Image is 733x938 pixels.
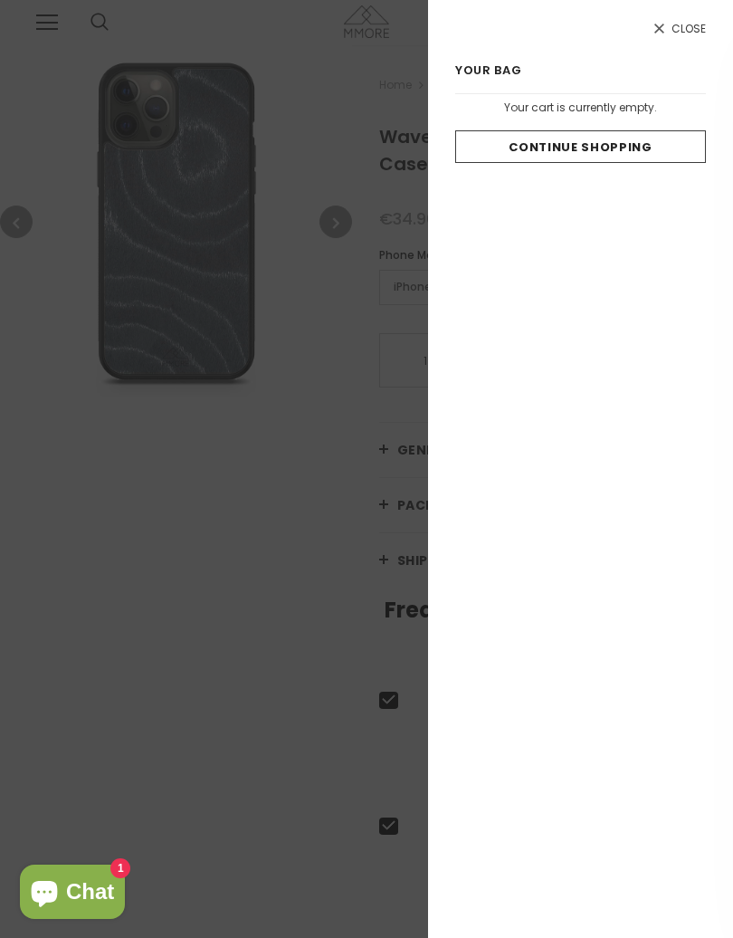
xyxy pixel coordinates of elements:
[455,130,706,163] a: Continue Shopping
[455,99,706,117] p: Your cart is currently empty.
[14,865,130,924] inbox-online-store-chat: Shopify online store chat
[455,21,706,36] a: Close
[671,23,706,34] span: Close
[455,63,706,94] h5: Your bag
